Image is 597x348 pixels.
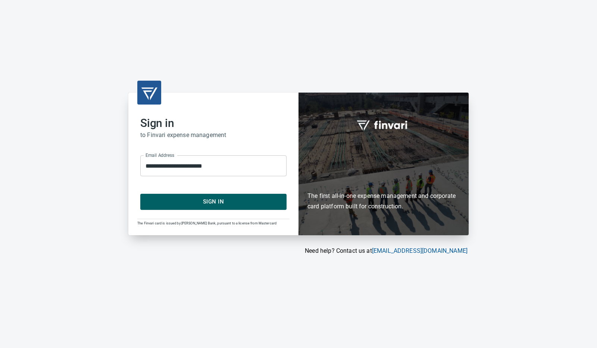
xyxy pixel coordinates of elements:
[140,130,287,140] h6: to Finvari expense management
[140,116,287,130] h2: Sign in
[307,147,460,212] h6: The first all-in-one expense management and corporate card platform built for construction.
[137,221,276,225] span: The Finvari card is issued by [PERSON_NAME] Bank, pursuant to a license from Mastercard
[140,194,287,209] button: Sign In
[372,247,468,254] a: [EMAIL_ADDRESS][DOMAIN_NAME]
[149,197,278,206] span: Sign In
[356,116,412,133] img: fullword_logo_white.png
[128,246,468,255] p: Need help? Contact us at
[298,93,469,235] div: Finvari
[140,84,158,102] img: transparent_logo.png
